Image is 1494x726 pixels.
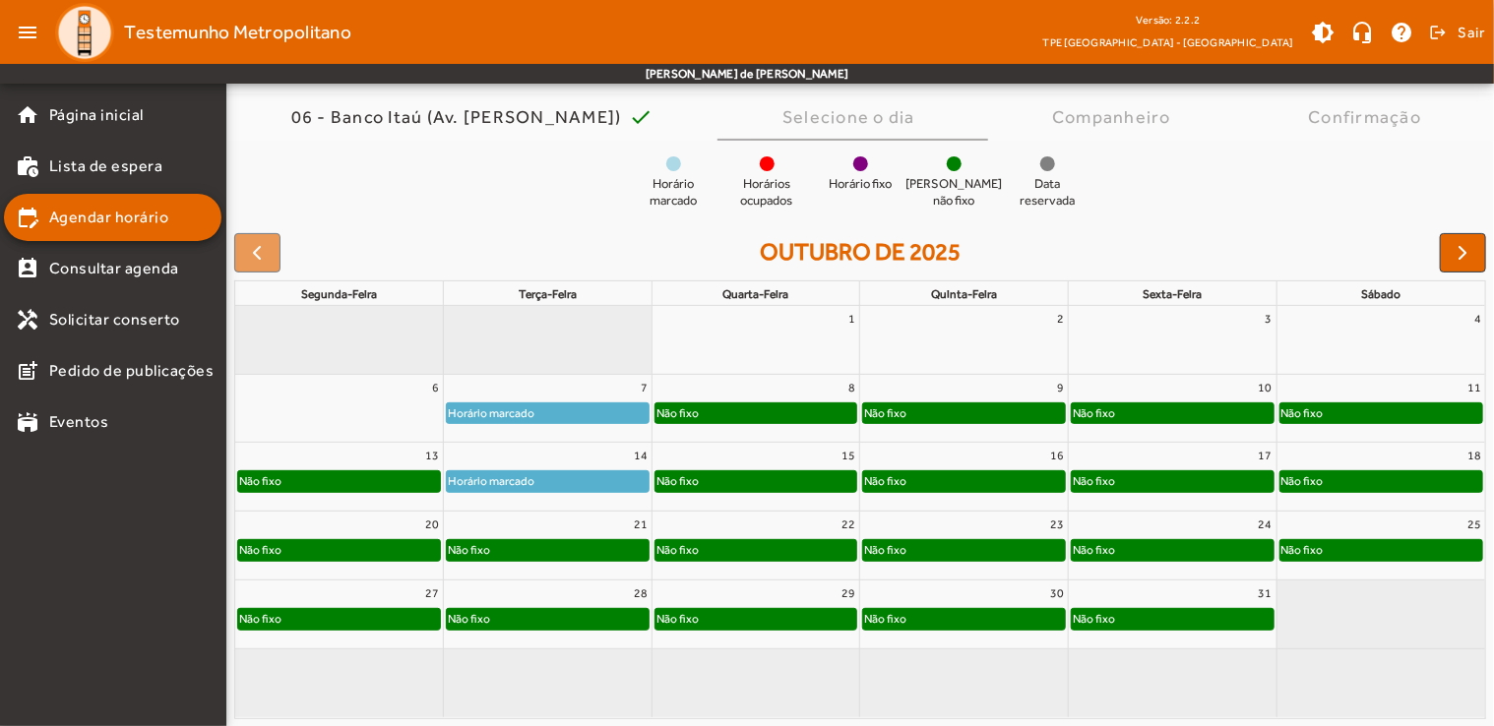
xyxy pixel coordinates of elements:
a: 7 de outubro de 2025 [637,375,652,400]
a: 8 de outubro de 2025 [844,375,859,400]
td: 6 de outubro de 2025 [235,374,444,443]
td: 3 de outubro de 2025 [1069,306,1277,374]
div: Não fixo [1072,403,1116,423]
div: Não fixo [1280,540,1325,560]
td: 8 de outubro de 2025 [652,374,860,443]
a: sexta-feira [1139,283,1206,305]
a: 30 de outubro de 2025 [1046,580,1068,606]
a: 16 de outubro de 2025 [1046,443,1068,468]
div: Não fixo [655,540,700,560]
div: Não fixo [863,609,907,629]
div: Companheiro [1052,107,1179,127]
td: 7 de outubro de 2025 [444,374,653,443]
a: 4 de outubro de 2025 [1470,306,1485,332]
a: Testemunho Metropolitano [47,3,351,62]
a: 27 de outubro de 2025 [421,580,443,606]
a: 23 de outubro de 2025 [1046,512,1068,537]
span: Horário fixo [829,176,892,193]
span: Solicitar conserto [49,308,180,332]
td: 27 de outubro de 2025 [235,580,444,649]
td: 20 de outubro de 2025 [235,512,444,580]
a: 15 de outubro de 2025 [838,443,859,468]
div: Confirmação [1309,107,1430,127]
td: 15 de outubro de 2025 [652,443,860,512]
span: Lista de espera [49,154,163,178]
td: 18 de outubro de 2025 [1276,443,1485,512]
span: Página inicial [49,103,144,127]
td: 23 de outubro de 2025 [860,512,1069,580]
td: 16 de outubro de 2025 [860,443,1069,512]
span: Agendar horário [49,206,169,229]
a: 11 de outubro de 2025 [1463,375,1485,400]
div: Não fixo [1072,609,1116,629]
a: segunda-feira [297,283,381,305]
div: Não fixo [447,609,491,629]
td: 21 de outubro de 2025 [444,512,653,580]
div: Não fixo [1072,471,1116,491]
a: 14 de outubro de 2025 [630,443,652,468]
td: 31 de outubro de 2025 [1069,580,1277,649]
a: terça-feira [515,283,581,305]
a: 13 de outubro de 2025 [421,443,443,468]
div: Não fixo [863,403,907,423]
mat-icon: perm_contact_calendar [16,257,39,280]
img: Logo TPE [55,3,114,62]
mat-icon: check [630,105,654,129]
span: Data reservada [1008,176,1087,210]
a: quinta-feira [927,283,1001,305]
td: 14 de outubro de 2025 [444,443,653,512]
span: Eventos [49,410,109,434]
a: 28 de outubro de 2025 [630,580,652,606]
div: 06 - Banco Itaú (Av. [PERSON_NAME]) [291,107,630,127]
div: Não fixo [863,471,907,491]
td: 4 de outubro de 2025 [1276,306,1485,374]
td: 10 de outubro de 2025 [1069,374,1277,443]
td: 9 de outubro de 2025 [860,374,1069,443]
td: 29 de outubro de 2025 [652,580,860,649]
button: Sair [1426,18,1486,47]
a: 17 de outubro de 2025 [1255,443,1276,468]
div: Horário marcado [447,403,535,423]
h2: outubro de 2025 [760,238,961,267]
div: Não fixo [655,403,700,423]
span: TPE [GEOGRAPHIC_DATA] - [GEOGRAPHIC_DATA] [1043,32,1293,52]
div: Não fixo [863,540,907,560]
a: 18 de outubro de 2025 [1463,443,1485,468]
mat-icon: stadium [16,410,39,434]
a: 1 de outubro de 2025 [844,306,859,332]
span: Pedido de publicações [49,359,215,383]
a: 22 de outubro de 2025 [838,512,859,537]
td: 1 de outubro de 2025 [652,306,860,374]
td: 28 de outubro de 2025 [444,580,653,649]
div: Versão: 2.2.2 [1043,8,1293,32]
div: Não fixo [655,471,700,491]
a: 29 de outubro de 2025 [838,580,859,606]
mat-icon: menu [8,13,47,52]
mat-icon: home [16,103,39,127]
td: 22 de outubro de 2025 [652,512,860,580]
div: Selecione o dia [782,107,923,127]
a: 21 de outubro de 2025 [630,512,652,537]
a: 3 de outubro de 2025 [1262,306,1276,332]
td: 24 de outubro de 2025 [1069,512,1277,580]
div: Não fixo [238,609,282,629]
div: Não fixo [1280,403,1325,423]
span: Consultar agenda [49,257,179,280]
td: 17 de outubro de 2025 [1069,443,1277,512]
mat-icon: edit_calendar [16,206,39,229]
td: 2 de outubro de 2025 [860,306,1069,374]
mat-icon: handyman [16,308,39,332]
td: 25 de outubro de 2025 [1276,512,1485,580]
a: 20 de outubro de 2025 [421,512,443,537]
span: Horários ocupados [727,176,806,210]
span: Horário marcado [634,176,713,210]
div: Não fixo [1072,540,1116,560]
a: quarta-feira [719,283,793,305]
div: Não fixo [238,540,282,560]
a: 24 de outubro de 2025 [1255,512,1276,537]
mat-icon: post_add [16,359,39,383]
a: 25 de outubro de 2025 [1463,512,1485,537]
a: 10 de outubro de 2025 [1255,375,1276,400]
div: Não fixo [655,609,700,629]
div: Não fixo [1280,471,1325,491]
